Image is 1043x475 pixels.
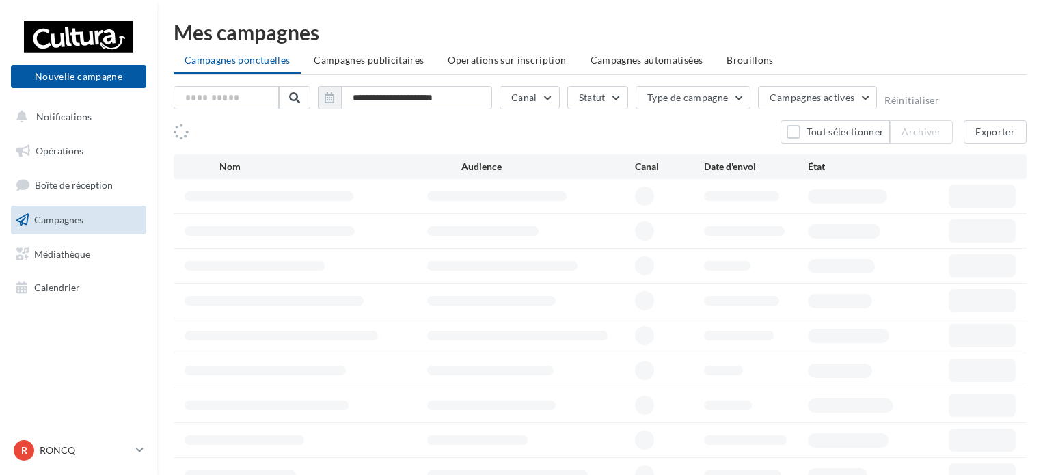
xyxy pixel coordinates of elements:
button: Statut [567,86,628,109]
span: Campagnes [34,214,83,226]
div: Nom [219,160,462,174]
span: Brouillons [727,54,774,66]
p: RONCQ [40,444,131,457]
a: Calendrier [8,273,149,302]
span: Notifications [36,111,92,122]
button: Canal [500,86,560,109]
button: Tout sélectionner [781,120,890,144]
button: Archiver [890,120,953,144]
span: Boîte de réception [35,179,113,191]
span: R [21,444,27,457]
div: Date d'envoi [704,160,808,174]
div: Audience [461,160,634,174]
a: Campagnes [8,206,149,234]
button: Exporter [964,120,1027,144]
div: Canal [635,160,704,174]
a: Opérations [8,137,149,165]
span: Operations sur inscription [448,54,566,66]
a: Médiathèque [8,240,149,269]
button: Campagnes actives [758,86,877,109]
button: Type de campagne [636,86,751,109]
span: Calendrier [34,282,80,293]
span: Opérations [36,145,83,157]
span: Campagnes automatisées [591,54,703,66]
button: Réinitialiser [884,95,939,106]
button: Notifications [8,103,144,131]
span: Campagnes publicitaires [314,54,424,66]
span: Campagnes actives [770,92,854,103]
a: Boîte de réception [8,170,149,200]
div: État [808,160,912,174]
a: R RONCQ [11,437,146,463]
div: Mes campagnes [174,22,1027,42]
span: Médiathèque [34,247,90,259]
button: Nouvelle campagne [11,65,146,88]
